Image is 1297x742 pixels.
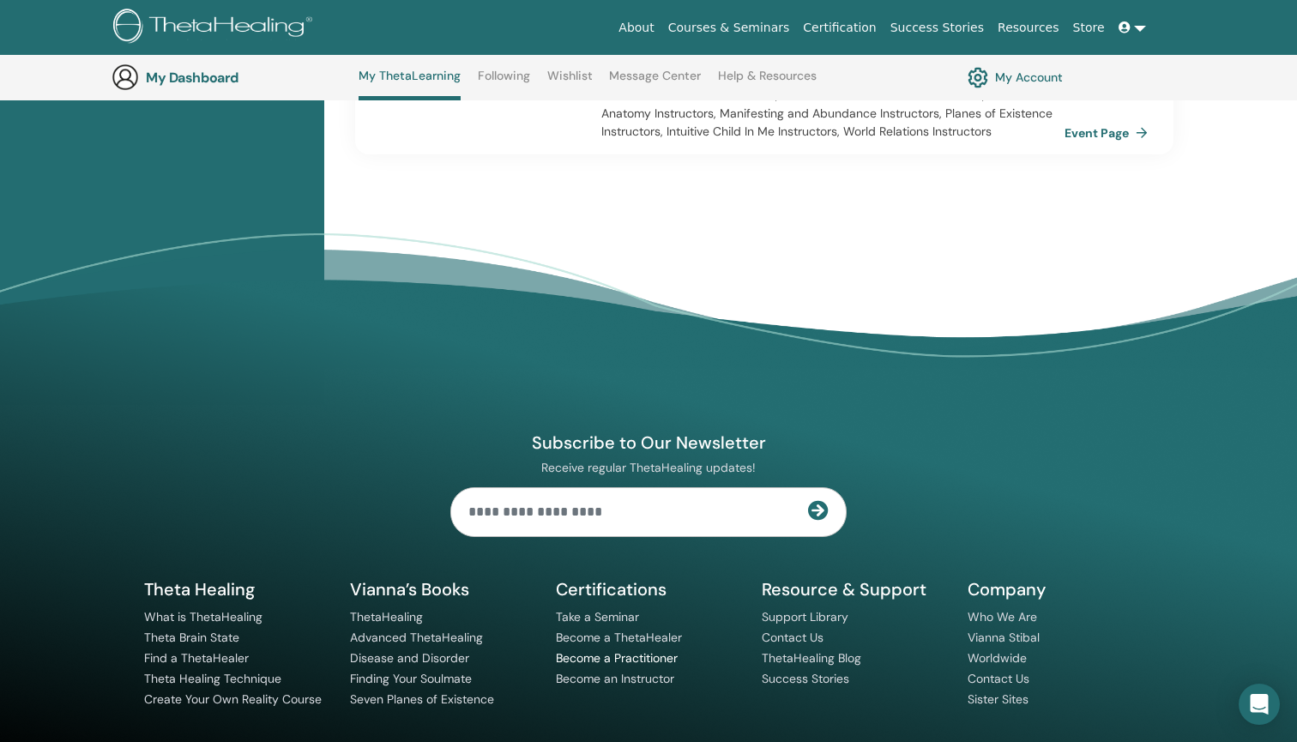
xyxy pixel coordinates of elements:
a: Create Your Own Reality Course [144,691,322,707]
a: Vianna Stibal [968,630,1040,645]
a: ThetaHealing Blog [762,650,861,666]
a: Sister Sites [968,691,1029,707]
a: Find a ThetaHealer [144,650,249,666]
img: cog.svg [968,63,988,92]
a: Contact Us [762,630,823,645]
a: What is ThetaHealing [144,609,262,624]
a: About [612,12,661,44]
a: Become a ThetaHealer [556,630,682,645]
a: Seven Planes of Existence [350,691,494,707]
a: Finding Your Soulmate [350,671,472,686]
a: ThetaHealing [350,609,423,624]
a: Who We Are [968,609,1037,624]
a: Success Stories [762,671,849,686]
a: Advanced ThetaHealing [350,630,483,645]
a: Contact Us [968,671,1029,686]
a: Wishlist [547,69,593,96]
a: Message Center [609,69,701,96]
a: Courses & Seminars [661,12,797,44]
h3: My Dashboard [146,69,317,86]
a: Success Stories [884,12,991,44]
a: Worldwide [968,650,1027,666]
a: Support Library [762,609,848,624]
a: Store [1066,12,1112,44]
a: Become an Instructor [556,671,674,686]
h5: Vianna’s Books [350,578,535,600]
p: Receive regular ThetaHealing updates! [450,460,847,475]
a: Resources [991,12,1066,44]
a: Theta Brain State [144,630,239,645]
div: Open Intercom Messenger [1239,684,1280,725]
h5: Company [968,578,1153,600]
a: Certification [796,12,883,44]
a: Following [478,69,530,96]
img: generic-user-icon.jpg [112,63,139,91]
a: Help & Resources [718,69,817,96]
h5: Certifications [556,578,741,600]
a: My ThetaLearning [359,69,461,100]
a: Event Page [1065,120,1155,146]
a: Theta Healing Technique [144,671,281,686]
a: Disease and Disorder [350,650,469,666]
h5: Resource & Support [762,578,947,600]
h4: Subscribe to Our Newsletter [450,431,847,454]
a: Become a Practitioner [556,650,678,666]
img: logo.png [113,9,318,47]
a: Take a Seminar [556,609,639,624]
h5: Theta Healing [144,578,329,600]
a: My Account [968,63,1063,92]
